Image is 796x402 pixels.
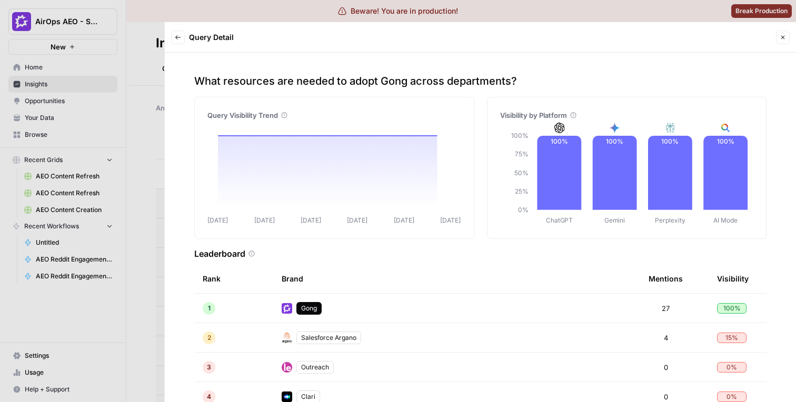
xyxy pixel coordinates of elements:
[208,304,211,313] span: 1
[664,333,668,343] span: 4
[301,216,321,224] tspan: [DATE]
[254,216,275,224] tspan: [DATE]
[723,304,741,313] span: 100 %
[207,110,461,120] div: Query Visibility Trend
[203,264,221,293] div: Rank
[604,216,625,224] tspan: Gemini
[514,169,528,177] tspan: 50%
[649,264,683,293] div: Mentions
[655,216,685,224] tspan: Perplexity
[207,363,211,372] span: 3
[296,361,334,374] div: Outreach
[717,137,734,145] text: 100%
[727,363,737,372] span: 0 %
[518,206,528,214] tspan: 0%
[664,391,668,402] span: 0
[207,216,228,224] tspan: [DATE]
[713,216,738,224] tspan: AI Mode
[194,74,767,88] p: What resources are needed to adopt Gong across departments?
[514,187,528,195] tspan: 25%
[545,216,573,224] tspan: ChatGPT
[514,150,528,158] tspan: 75%
[282,303,292,314] img: w6cjb6u2gvpdnjw72qw8i2q5f3eb
[282,391,292,402] img: h6qlr8a97mop4asab8l5qtldq2wv
[189,32,234,43] span: Query Detail
[296,302,322,315] div: Gong
[661,137,679,145] text: 100%
[664,362,668,373] span: 0
[440,216,461,224] tspan: [DATE]
[394,216,414,224] tspan: [DATE]
[194,247,245,260] h3: Leaderboard
[606,137,623,145] text: 100%
[717,264,749,293] div: Visibility
[347,216,367,224] tspan: [DATE]
[282,362,292,373] img: w5j8drkl6vorx9oircl0z03rjk9p
[727,392,737,401] span: 0 %
[282,264,632,293] div: Brand
[500,110,754,120] div: Visibility by Platform
[282,333,292,343] img: e001jt87q6ctylcrzboubucy6uux
[207,392,211,401] span: 4
[296,331,361,344] div: Salesforce Argano
[662,303,670,314] span: 27
[511,132,528,139] tspan: 100%
[207,333,211,343] span: 2
[725,333,738,343] span: 15 %
[550,137,568,145] text: 100%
